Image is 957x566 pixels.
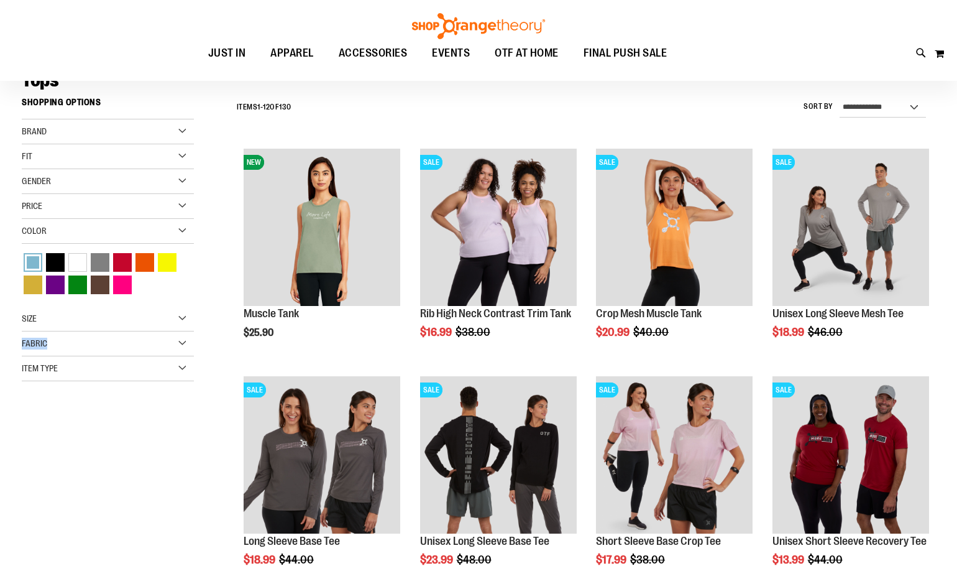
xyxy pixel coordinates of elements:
[111,274,134,296] a: Pink
[244,149,400,305] img: Muscle Tank
[808,554,845,566] span: $44.00
[772,554,806,566] span: $13.99
[596,376,753,533] img: Product image for Short Sleeve Base Crop Tee
[244,383,266,397] span: SALE
[420,376,577,535] a: Product image for Unisex Long Sleeve Base TeeSALESALE
[244,327,275,338] span: $25.90
[420,149,577,307] a: Rib Tank w/ Contrast Binding primary imageSALESALE
[237,142,406,370] div: product
[482,39,571,68] a: OTF AT HOME
[22,251,44,274] a: Blue
[111,251,134,274] a: Red
[270,39,314,67] span: APPAREL
[772,155,795,170] span: SALE
[590,142,759,370] div: product
[22,91,194,119] strong: Shopping Options
[44,251,66,274] a: Black
[263,103,270,111] span: 12
[420,376,577,533] img: Product image for Unisex Long Sleeve Base Tee
[257,103,260,111] span: 1
[237,98,291,117] h2: Items - of
[22,126,47,136] span: Brand
[772,383,795,397] span: SALE
[432,39,470,67] span: EVENTS
[596,307,702,320] a: Crop Mesh Muscle Tank
[156,251,178,274] a: Yellow
[596,554,628,566] span: $17.99
[420,554,455,566] span: $23.99
[596,326,631,338] span: $20.99
[89,251,111,274] a: Grey
[196,39,259,68] a: JUST IN
[66,251,89,274] a: White
[279,554,316,566] span: $44.00
[208,39,246,67] span: JUST IN
[326,39,420,68] a: ACCESSORIES
[420,535,549,547] a: Unisex Long Sleeve Base Tee
[244,554,277,566] span: $18.99
[244,376,400,533] img: Product image for Long Sleeve Base Tee
[22,151,32,161] span: Fit
[772,326,806,338] span: $18.99
[495,39,559,67] span: OTF AT HOME
[244,307,299,320] a: Muscle Tank
[244,155,264,170] span: NEW
[44,274,66,296] a: Purple
[244,149,400,307] a: Muscle TankNEWNEW
[244,376,400,535] a: Product image for Long Sleeve Base TeeSALESALE
[22,363,58,373] span: Item Type
[420,149,577,305] img: Rib Tank w/ Contrast Binding primary image
[414,142,583,370] div: product
[22,313,37,323] span: Size
[22,226,47,236] span: Color
[89,274,111,296] a: Brown
[772,376,929,535] a: Product image for Unisex SS Recovery TeeSALESALE
[596,149,753,307] a: Crop Mesh Muscle Tank primary imageSALESALE
[772,535,927,547] a: Unisex Short Sleeve Recovery Tee
[804,101,833,112] label: Sort By
[456,326,492,338] span: $38.00
[339,39,408,67] span: ACCESSORIES
[772,149,929,305] img: Unisex Long Sleeve Mesh Tee primary image
[420,307,571,320] a: Rib High Neck Contrast Trim Tank
[22,338,47,348] span: Fabric
[596,376,753,535] a: Product image for Short Sleeve Base Crop TeeSALESALE
[420,155,442,170] span: SALE
[584,39,667,67] span: FINAL PUSH SALE
[22,201,42,211] span: Price
[596,535,721,547] a: Short Sleeve Base Crop Tee
[420,383,442,397] span: SALE
[772,376,929,533] img: Product image for Unisex SS Recovery Tee
[596,383,618,397] span: SALE
[258,39,326,67] a: APPAREL
[772,149,929,307] a: Unisex Long Sleeve Mesh Tee primary imageSALESALE
[596,155,618,170] span: SALE
[571,39,680,68] a: FINAL PUSH SALE
[22,274,44,296] a: Gold
[808,326,845,338] span: $46.00
[66,274,89,296] a: Green
[244,535,340,547] a: Long Sleeve Base Tee
[279,103,291,111] span: 130
[457,554,493,566] span: $48.00
[596,149,753,305] img: Crop Mesh Muscle Tank primary image
[633,326,671,338] span: $40.00
[22,176,51,186] span: Gender
[134,251,156,274] a: Orange
[419,39,482,68] a: EVENTS
[420,326,454,338] span: $16.99
[772,307,904,320] a: Unisex Long Sleeve Mesh Tee
[766,142,935,370] div: product
[410,13,547,39] img: Shop Orangetheory
[630,554,667,566] span: $38.00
